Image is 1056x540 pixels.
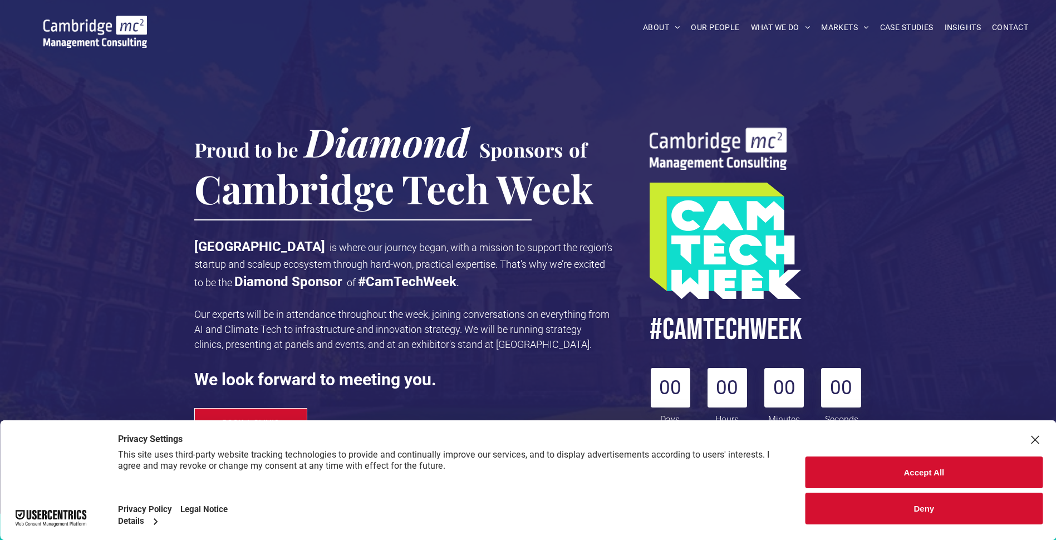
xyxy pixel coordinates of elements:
span: of [569,136,587,163]
strong: We look forward to meeting you. [194,370,436,389]
span: Sponsors [479,136,563,163]
div: 00 [764,368,804,408]
a: OUR PEOPLE [685,19,745,36]
span: of [347,277,356,288]
img: A turquoise and lime green geometric graphic with the words CAM TECH WEEK in bold white letters s... [650,183,801,299]
a: INSIGHTS [939,19,986,36]
span: Proud to be [194,136,298,163]
strong: [GEOGRAPHIC_DATA] [194,239,325,254]
a: WHAT WE DO [745,19,816,36]
span: Cambridge Tech Week [194,162,593,214]
span: BOOK A CLINIC [222,418,279,428]
div: Seconds [822,408,861,426]
strong: #CamTechWeek [358,274,456,289]
span: . [456,277,459,288]
div: Days [651,408,690,426]
div: 00 [821,368,861,408]
a: BOOK A CLINIC [194,408,308,438]
a: CASE STUDIES [875,19,939,36]
a: MARKETS [816,19,874,36]
strong: Diamond Sponsor [234,274,342,289]
span: Our experts will be in attendance throughout the week, joining conversations on everything from A... [194,308,610,350]
div: Hours [708,408,746,426]
a: CONTACT [986,19,1034,36]
div: Minutes [765,408,804,426]
img: Go to Homepage [43,16,147,48]
div: 00 [708,368,747,408]
span: Diamond [304,115,469,168]
a: ABOUT [637,19,686,36]
span: #CamTECHWEEK [650,311,802,348]
span: is where our journey began, with a mission to support the region’s startup and scaleup ecosystem ... [194,242,612,288]
div: 00 [651,368,690,408]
